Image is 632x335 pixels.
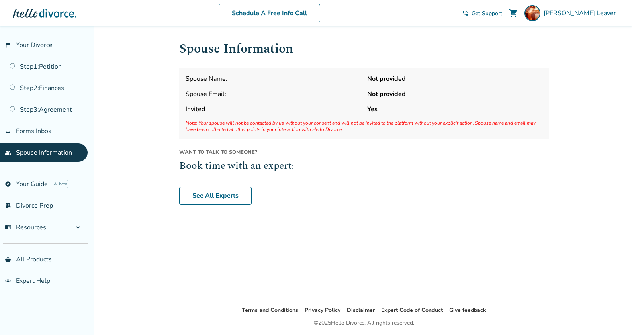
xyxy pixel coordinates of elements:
span: Want to talk to someone? [179,149,549,156]
img: Jaclyn Leaver [524,5,540,21]
span: people [5,149,11,156]
strong: Yes [367,105,542,114]
a: Terms and Conditions [242,306,298,314]
div: © 2025 Hello Divorce. All rights reserved. [314,318,414,328]
strong: Not provided [367,90,542,98]
span: phone_in_talk [462,10,468,16]
a: Schedule A Free Info Call [219,4,320,22]
span: explore [5,181,11,187]
span: flag_2 [5,42,11,48]
iframe: Chat Widget [592,297,632,335]
span: groups [5,278,11,284]
span: Forms Inbox [16,127,51,135]
span: inbox [5,128,11,134]
h2: Book time with an expert: [179,159,549,174]
a: Privacy Policy [305,306,340,314]
span: Spouse Email: [186,90,361,98]
span: Get Support [472,10,502,17]
span: shopping_basket [5,256,11,263]
span: AI beta [53,180,68,188]
a: Expert Code of Conduct [381,306,443,314]
span: Invited [186,105,361,114]
span: [PERSON_NAME] Leaver [544,9,619,18]
span: Note: Your spouse will not be contacted by us without your consent and will not be invited to the... [186,120,542,133]
li: Disclaimer [347,306,375,315]
span: Spouse Name: [186,74,361,83]
strong: Not provided [367,74,542,83]
a: See All Experts [179,187,252,205]
span: menu_book [5,224,11,231]
a: phone_in_talkGet Support [462,10,502,17]
li: Give feedback [449,306,486,315]
span: shopping_cart [509,8,518,18]
span: Resources [5,223,46,232]
h1: Spouse Information [179,39,549,59]
span: expand_more [73,223,83,232]
span: list_alt_check [5,202,11,209]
